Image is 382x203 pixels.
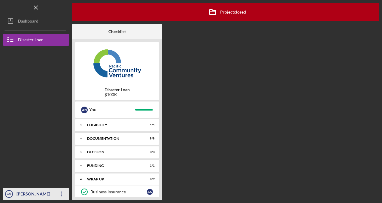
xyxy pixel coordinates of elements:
[7,192,11,196] text: AN
[87,137,140,140] div: Documentation
[3,188,69,200] button: AN[PERSON_NAME]
[87,177,140,181] div: Wrap up
[144,137,155,140] div: 8 / 8
[144,123,155,127] div: 4 / 4
[105,87,130,92] b: Disaster Loan
[87,123,140,127] div: ELIGIBILITY
[18,34,44,47] div: Disaster Loan
[87,164,140,167] div: Funding
[18,15,38,29] div: Dashboard
[15,188,54,201] div: [PERSON_NAME]
[3,34,69,46] button: Disaster Loan
[144,150,155,154] div: 3 / 3
[90,189,147,194] div: Business Insurance
[81,107,88,113] div: A N
[108,29,126,34] b: Checklist
[89,105,135,115] div: You
[105,92,130,97] div: $100K
[87,150,140,154] div: Decision
[75,45,159,81] img: Product logo
[78,186,156,198] a: Business InsuranceAN
[205,5,246,20] div: Project closed
[3,15,69,27] button: Dashboard
[144,177,155,181] div: 8 / 9
[144,164,155,167] div: 1 / 1
[147,189,153,195] div: A N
